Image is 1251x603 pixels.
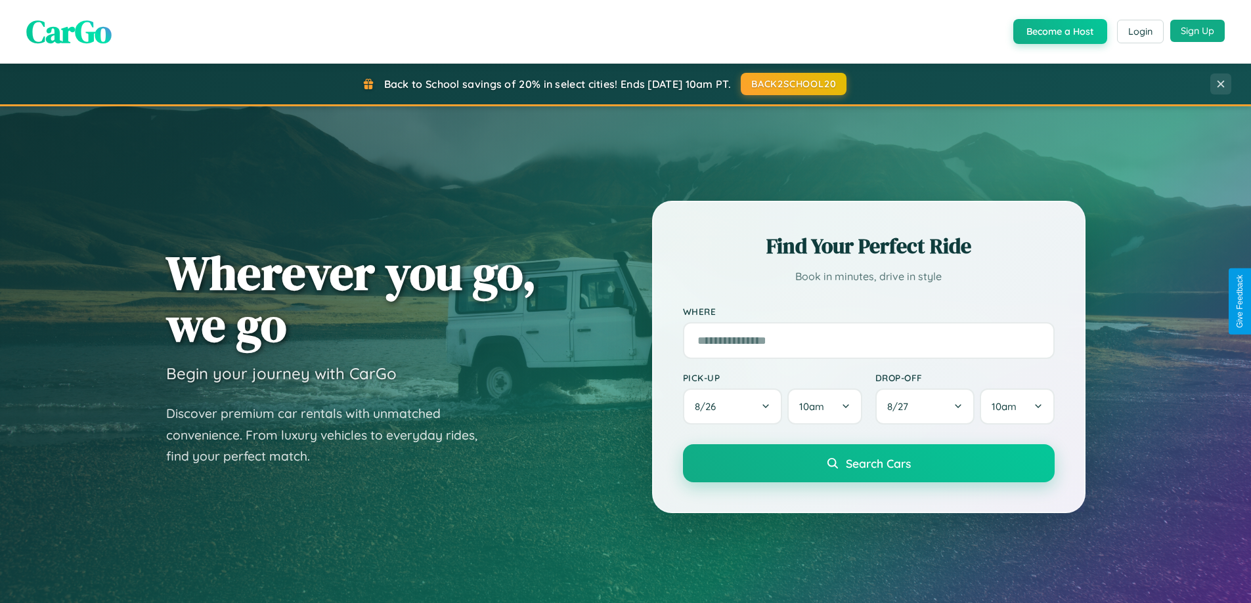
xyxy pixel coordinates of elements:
label: Where [683,306,1055,317]
button: 8/27 [875,388,975,425]
button: 8/26 [683,388,783,425]
h1: Wherever you go, we go [166,247,537,350]
span: 8 / 27 [887,400,915,413]
h3: Begin your journey with CarGo [166,364,397,383]
h2: Find Your Perfect Ride [683,232,1055,260]
button: 10am [787,388,862,425]
span: 8 / 26 [695,400,722,413]
label: Pick-up [683,372,862,383]
button: Search Cars [683,444,1055,482]
button: BACK2SCHOOL20 [741,73,846,95]
span: 10am [799,400,824,413]
button: Become a Host [1013,19,1107,44]
span: Back to School savings of 20% in select cities! Ends [DATE] 10am PT. [384,77,731,91]
button: Sign Up [1170,20,1225,42]
span: CarGo [26,10,112,53]
p: Discover premium car rentals with unmatched convenience. From luxury vehicles to everyday rides, ... [166,403,494,467]
button: Login [1117,20,1164,43]
span: 10am [992,400,1017,413]
span: Search Cars [846,456,911,470]
button: 10am [980,388,1054,425]
div: Give Feedback [1235,275,1244,328]
p: Book in minutes, drive in style [683,267,1055,286]
label: Drop-off [875,372,1055,383]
